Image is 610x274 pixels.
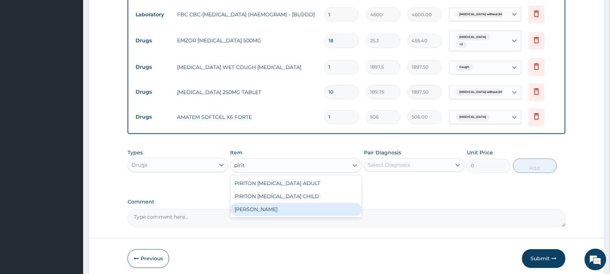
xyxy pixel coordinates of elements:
[368,162,410,169] div: Select Diagnosis
[231,177,362,190] div: PIRITON [MEDICAL_DATA] ADULT
[513,159,557,173] button: Add
[173,34,321,48] td: EMZOR [MEDICAL_DATA] 500MG
[132,162,147,169] div: Drugs
[231,203,362,216] div: [PERSON_NAME]
[128,199,566,205] label: Comment
[128,150,143,156] label: Types
[13,36,29,54] img: d_794563401_company_1708531726252_794563401
[38,40,121,50] div: Chat with us now
[173,85,321,100] td: [MEDICAL_DATA] 250MG TABLET
[132,61,173,74] td: Drugs
[119,4,136,21] div: Minimize live chat window
[231,149,243,157] label: Item
[456,11,529,18] span: [MEDICAL_DATA] without [MEDICAL_DATA]
[132,34,173,48] td: Drugs
[522,249,566,268] button: Submit
[456,64,473,71] span: Cough
[456,41,467,48] span: + 2
[4,197,138,223] textarea: Type your message and hit 'Enter'
[467,149,493,157] label: Unit Price
[173,110,321,125] td: AMATEM SOFTGEL X6 FORTE
[456,89,529,96] span: [MEDICAL_DATA] without [MEDICAL_DATA]
[173,60,321,75] td: [MEDICAL_DATA] WET COUGH [MEDICAL_DATA]
[128,249,169,268] button: Previous
[42,91,100,164] span: We're online!
[231,190,362,203] div: PIRITON [MEDICAL_DATA] CHILD
[132,111,173,124] td: Drugs
[132,8,173,21] td: Laboratory
[364,149,401,157] label: Pair Diagnosis
[132,86,173,99] td: Drugs
[456,114,490,121] span: [MEDICAL_DATA]
[456,34,490,41] span: [MEDICAL_DATA]
[173,7,321,22] td: FBC CBC-[MEDICAL_DATA] (HAEMOGRAM) - [BLOOD]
